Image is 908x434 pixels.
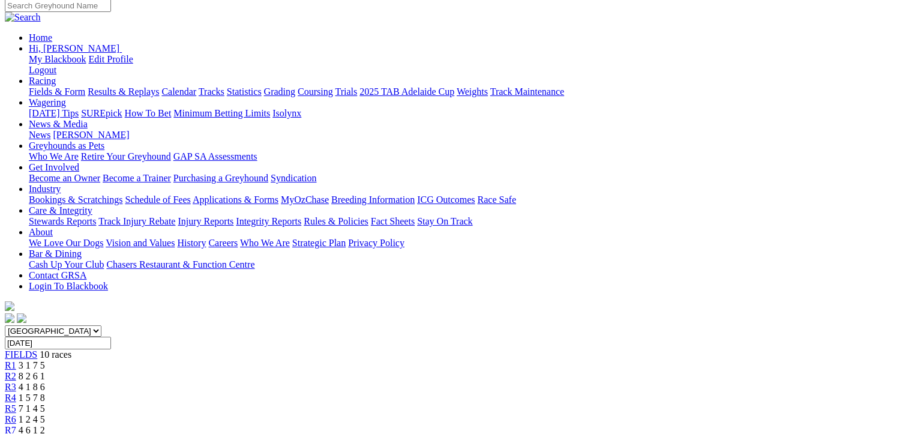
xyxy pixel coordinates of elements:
a: Integrity Reports [236,216,301,226]
a: Coursing [298,86,333,97]
a: [PERSON_NAME] [53,130,129,140]
a: Bar & Dining [29,249,82,259]
a: Careers [208,238,238,248]
a: Edit Profile [89,54,133,64]
a: Logout [29,65,56,75]
a: News & Media [29,119,88,129]
a: Get Involved [29,162,79,172]
span: 4 1 8 6 [19,382,45,392]
span: 8 2 6 1 [19,371,45,381]
a: MyOzChase [281,194,329,205]
div: Greyhounds as Pets [29,151,903,162]
a: Greyhounds as Pets [29,140,104,151]
a: Syndication [271,173,316,183]
a: Isolynx [272,108,301,118]
a: Cash Up Your Club [29,259,104,270]
img: facebook.svg [5,313,14,323]
a: Wagering [29,97,66,107]
a: R5 [5,403,16,414]
a: R2 [5,371,16,381]
a: Track Maintenance [490,86,564,97]
a: Breeding Information [331,194,415,205]
a: R3 [5,382,16,392]
a: ICG Outcomes [417,194,475,205]
a: Become a Trainer [103,173,171,183]
a: Minimum Betting Limits [173,108,270,118]
a: Fact Sheets [371,216,415,226]
a: Results & Replays [88,86,159,97]
a: Retire Your Greyhound [81,151,171,161]
a: Who We Are [240,238,290,248]
a: R1 [5,360,16,370]
img: logo-grsa-white.png [5,301,14,311]
span: 7 1 4 5 [19,403,45,414]
a: News [29,130,50,140]
a: Race Safe [477,194,516,205]
div: Bar & Dining [29,259,903,270]
a: Fields & Form [29,86,85,97]
span: 10 races [40,349,71,360]
a: Trials [335,86,357,97]
span: 3 1 7 5 [19,360,45,370]
a: Calendar [161,86,196,97]
a: Track Injury Rebate [98,216,175,226]
a: Strategic Plan [292,238,346,248]
input: Select date [5,337,111,349]
a: Care & Integrity [29,205,92,215]
div: Wagering [29,108,903,119]
a: SUREpick [81,108,122,118]
a: Chasers Restaurant & Function Centre [106,259,254,270]
div: Care & Integrity [29,216,903,227]
a: Become an Owner [29,173,100,183]
a: Rules & Policies [304,216,368,226]
div: Get Involved [29,173,903,184]
a: Injury Reports [178,216,233,226]
a: About [29,227,53,237]
span: 1 2 4 5 [19,414,45,424]
a: We Love Our Dogs [29,238,103,248]
a: History [177,238,206,248]
a: Statistics [227,86,262,97]
a: R6 [5,414,16,424]
a: Hi, [PERSON_NAME] [29,43,122,53]
a: Who We Are [29,151,79,161]
a: Login To Blackbook [29,281,108,291]
a: How To Bet [125,108,172,118]
a: Industry [29,184,61,194]
span: Hi, [PERSON_NAME] [29,43,119,53]
a: [DATE] Tips [29,108,79,118]
a: R4 [5,393,16,403]
a: Stay On Track [417,216,472,226]
a: FIELDS [5,349,37,360]
div: About [29,238,903,249]
div: Racing [29,86,903,97]
a: Weights [457,86,488,97]
img: Search [5,12,41,23]
a: Grading [264,86,295,97]
div: Hi, [PERSON_NAME] [29,54,903,76]
a: Vision and Values [106,238,175,248]
a: Schedule of Fees [125,194,190,205]
a: Stewards Reports [29,216,96,226]
a: GAP SA Assessments [173,151,257,161]
a: Bookings & Scratchings [29,194,122,205]
a: My Blackbook [29,54,86,64]
div: News & Media [29,130,903,140]
a: Privacy Policy [348,238,404,248]
img: twitter.svg [17,313,26,323]
a: Contact GRSA [29,270,86,280]
a: Racing [29,76,56,86]
a: Applications & Forms [193,194,278,205]
a: Purchasing a Greyhound [173,173,268,183]
div: Industry [29,194,903,205]
span: 1 5 7 8 [19,393,45,403]
a: Home [29,32,52,43]
a: 2025 TAB Adelaide Cup [359,86,454,97]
